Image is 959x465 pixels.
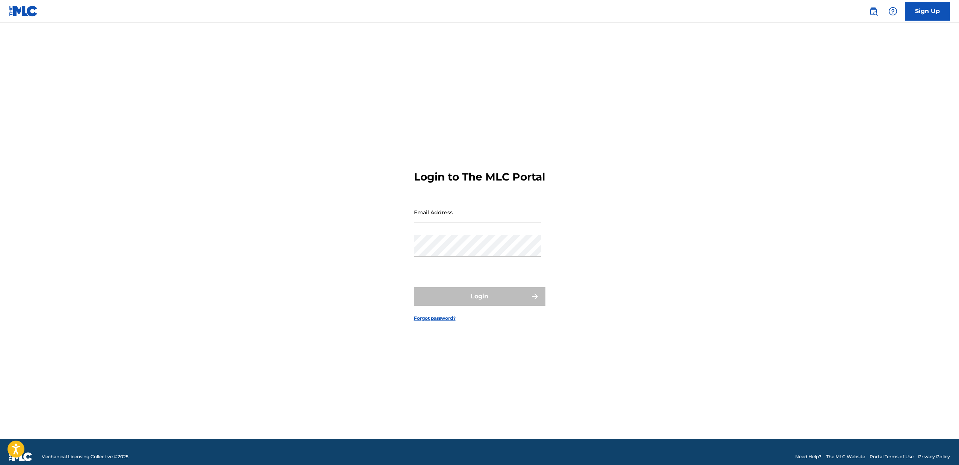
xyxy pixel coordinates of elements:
[9,6,38,17] img: MLC Logo
[869,7,878,16] img: search
[870,453,914,460] a: Portal Terms of Use
[41,453,128,460] span: Mechanical Licensing Collective © 2025
[826,453,865,460] a: The MLC Website
[795,453,822,460] a: Need Help?
[414,170,545,184] h3: Login to The MLC Portal
[885,4,900,19] div: Help
[918,453,950,460] a: Privacy Policy
[414,315,456,322] a: Forgot password?
[9,452,32,461] img: logo
[905,2,950,21] a: Sign Up
[866,4,881,19] a: Public Search
[888,7,897,16] img: help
